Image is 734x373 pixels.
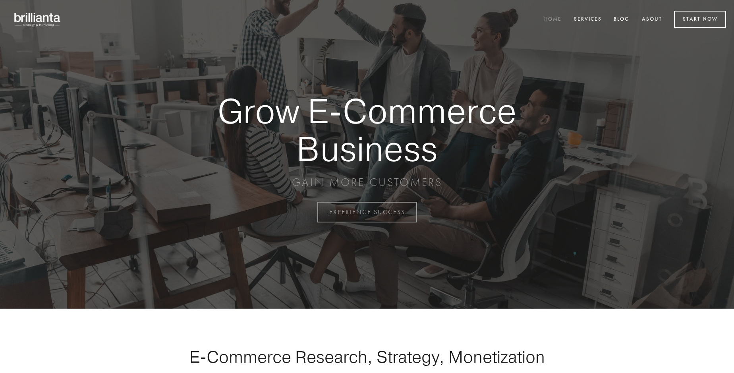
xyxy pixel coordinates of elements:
a: About [637,13,667,26]
a: Home [539,13,567,26]
a: Services [569,13,607,26]
a: Blog [608,13,635,26]
h1: E-Commerce Research, Strategy, Monetization [164,347,570,367]
a: Start Now [674,11,726,28]
img: brillianta - research, strategy, marketing [8,8,68,31]
strong: Grow E-Commerce Business [190,92,544,167]
a: EXPERIENCE SUCCESS [317,202,417,222]
p: GAIN MORE CUSTOMERS [190,175,544,189]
